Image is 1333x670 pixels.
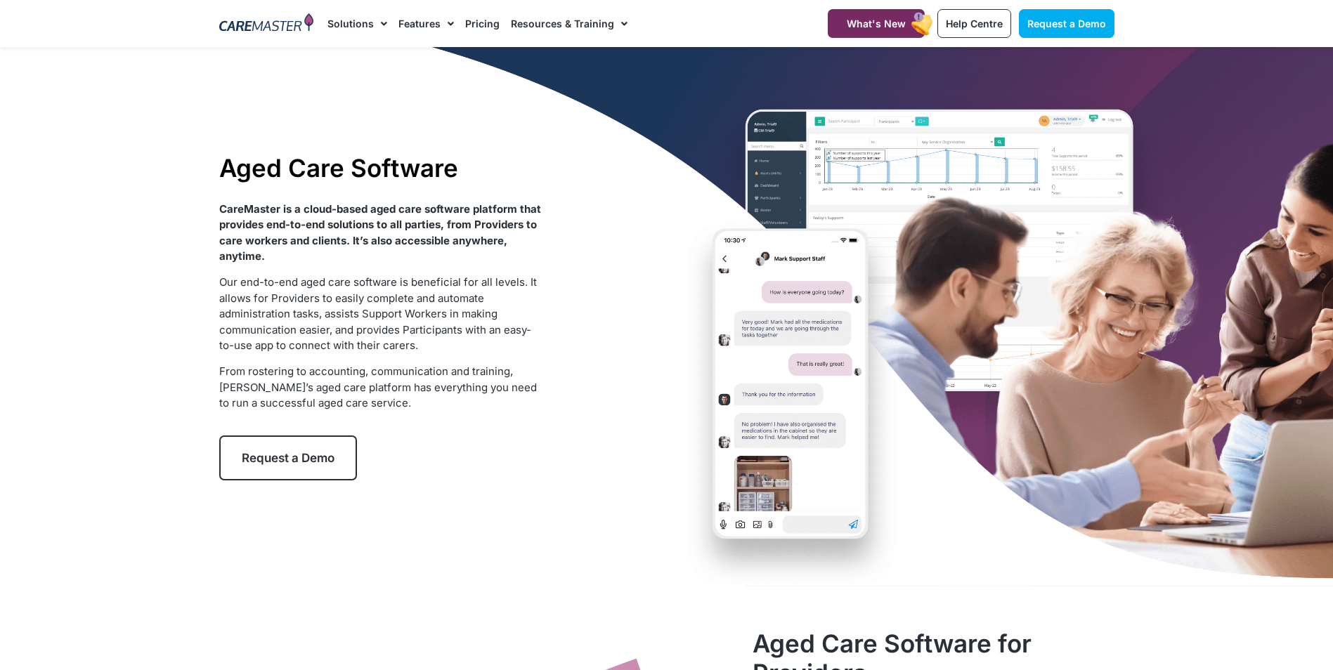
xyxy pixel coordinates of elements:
[219,202,541,263] strong: CareMaster is a cloud-based aged care software platform that provides end-to-end solutions to all...
[219,364,537,409] span: From rostering to accounting, communication and training, [PERSON_NAME]’s aged care platform has ...
[219,153,542,183] h1: Aged Care Software
[219,435,357,480] a: Request a Demo
[242,451,334,465] span: Request a Demo
[847,18,906,29] span: What's New
[1019,9,1114,38] a: Request a Demo
[219,275,537,352] span: Our end-to-end aged care software is beneficial for all levels. It allows for Providers to easily...
[828,9,925,38] a: What's New
[946,18,1003,29] span: Help Centre
[937,9,1011,38] a: Help Centre
[219,13,314,34] img: CareMaster Logo
[1027,18,1106,29] span: Request a Demo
